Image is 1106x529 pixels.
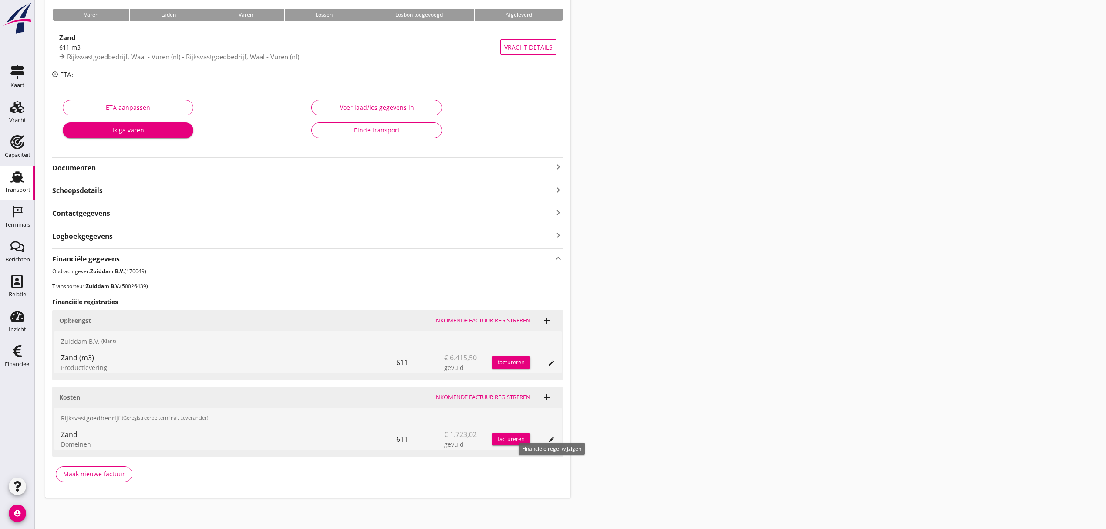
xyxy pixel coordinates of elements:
button: Inkomende factuur registreren [431,315,534,327]
div: 611 [396,352,444,373]
button: Einde transport [311,122,442,138]
div: Berichten [5,257,30,262]
i: keyboard_arrow_right [553,230,563,241]
span: ETA: [60,70,73,79]
i: add [542,392,552,403]
div: Varen [207,9,284,21]
i: keyboard_arrow_up [553,252,563,264]
small: (Geregistreerde terminal, Leverancier) [122,414,208,422]
button: factureren [492,356,530,369]
div: gevuld [444,363,492,372]
div: ETA aanpassen [70,103,186,112]
div: Ik ga varen [70,125,186,135]
div: Maak nieuwe factuur [63,469,125,478]
i: keyboard_arrow_right [553,207,563,218]
div: Productlevering [61,363,396,372]
img: logo-small.a267ee39.svg [2,2,33,34]
button: Voer laad/los gegevens in [311,100,442,115]
button: Maak nieuwe factuur [56,466,132,482]
h3: Financiële registraties [52,297,563,306]
a: Zand611 m3Rijksvastgoedbedrijf, Waal - Vuren (nl) - Rijksvastgoedbedrijf, Waal - Vuren (nl)Vracht... [52,28,563,66]
p: Opdrachtgever: (170049) [52,268,563,275]
div: Inkomende factuur registreren [434,316,530,325]
div: Inzicht [9,326,26,332]
div: Einde transport [319,125,435,135]
span: € 6.415,50 [444,353,477,363]
div: Varen [52,9,129,21]
button: factureren [492,433,530,445]
div: Capaciteit [5,152,30,158]
span: Rijksvastgoedbedrijf, Waal - Vuren (nl) - Rijksvastgoedbedrijf, Waal - Vuren (nl) [67,52,299,61]
strong: Opbrengst [59,316,91,325]
strong: Logboekgegevens [52,231,113,241]
strong: Zuiddam B.V. [86,282,120,290]
small: (Klant) [101,338,116,345]
div: Zand [61,429,396,440]
div: Lossen [284,9,364,21]
div: Domeinen [61,440,396,449]
div: Vracht [9,117,26,123]
div: Inkomende factuur registreren [434,393,530,402]
strong: Zuiddam B.V. [90,268,125,275]
div: gevuld [444,440,492,449]
div: Rijksvastgoedbedrijf [54,408,562,429]
strong: Zand [59,33,76,42]
div: factureren [492,358,530,367]
div: Zuiddam B.V. [54,331,562,352]
div: Afgeleverd [474,9,563,21]
button: Inkomende factuur registreren [431,391,534,404]
div: 611 m3 [59,43,500,52]
div: Laden [129,9,207,21]
strong: Scheepsdetails [52,186,103,196]
div: factureren [492,435,530,444]
i: add [542,315,552,326]
strong: Financiële gegevens [52,254,120,264]
i: keyboard_arrow_right [553,162,563,172]
i: edit [548,436,555,443]
div: 611 [396,429,444,450]
i: edit [548,359,555,366]
button: ETA aanpassen [63,100,193,115]
div: Transport [5,187,30,193]
div: Financieel [5,361,30,367]
div: Relatie [9,292,26,297]
span: Vracht details [504,43,553,52]
strong: Kosten [59,393,80,401]
button: Vracht details [500,39,556,55]
div: Kaart [10,82,24,88]
i: account_circle [9,505,26,522]
div: Voer laad/los gegevens in [319,103,435,112]
p: Transporteur: (50026439) [52,282,563,290]
div: Losbon toegevoegd [364,9,474,21]
button: Ik ga varen [63,122,193,138]
div: Zand (m3) [61,353,396,363]
i: keyboard_arrow_right [553,184,563,196]
span: € 1.723,02 [444,429,477,440]
strong: Contactgegevens [52,208,110,218]
strong: Documenten [52,163,553,173]
div: Terminals [5,222,30,227]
